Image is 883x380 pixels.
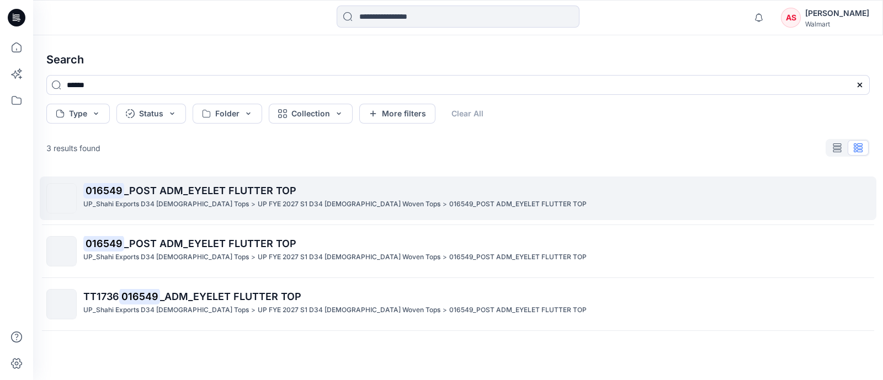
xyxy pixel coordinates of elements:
[83,251,249,263] p: UP_Shahi Exports D34 Ladies Tops
[443,251,447,263] p: >
[116,104,186,124] button: Status
[449,251,587,263] p: 016549_POST ADM_EYELET FLUTTER TOP
[83,183,124,198] mark: 016549
[124,238,296,249] span: _POST ADM_EYELET FLUTTER TOP
[449,199,587,210] p: 016549_POST ADM_EYELET FLUTTER TOP
[40,229,876,273] a: 016549_POST ADM_EYELET FLUTTER TOPUP_Shahi Exports D34 [DEMOGRAPHIC_DATA] Tops>UP FYE 2027 S1 D34...
[449,304,587,316] p: 016549_POST ADM_EYELET FLUTTER TOP
[160,291,301,302] span: _ADM_EYELET FLUTTER TOP
[258,199,440,210] p: UP FYE 2027 S1 D34 Ladies Woven Tops
[805,7,869,20] div: [PERSON_NAME]
[443,304,447,316] p: >
[38,44,879,75] h4: Search
[258,304,440,316] p: UP FYE 2027 S1 D34 Ladies Woven Tops
[46,142,100,154] p: 3 results found
[781,8,801,28] div: AS
[83,199,249,210] p: UP_Shahi Exports D34 Ladies Tops
[251,304,256,316] p: >
[359,104,435,124] button: More filters
[251,251,256,263] p: >
[40,282,876,326] a: TT1736016549_ADM_EYELET FLUTTER TOPUP_Shahi Exports D34 [DEMOGRAPHIC_DATA] Tops>UP FYE 2027 S1 D3...
[258,251,440,263] p: UP FYE 2027 S1 D34 Ladies Woven Tops
[83,236,124,251] mark: 016549
[269,104,353,124] button: Collection
[83,304,249,316] p: UP_Shahi Exports D34 Ladies Tops
[193,104,262,124] button: Folder
[124,185,296,196] span: _POST ADM_EYELET FLUTTER TOP
[443,199,447,210] p: >
[805,20,869,28] div: Walmart
[251,199,256,210] p: >
[40,176,876,220] a: 016549_POST ADM_EYELET FLUTTER TOPUP_Shahi Exports D34 [DEMOGRAPHIC_DATA] Tops>UP FYE 2027 S1 D34...
[119,288,160,304] mark: 016549
[46,104,110,124] button: Type
[83,291,119,302] span: TT1736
